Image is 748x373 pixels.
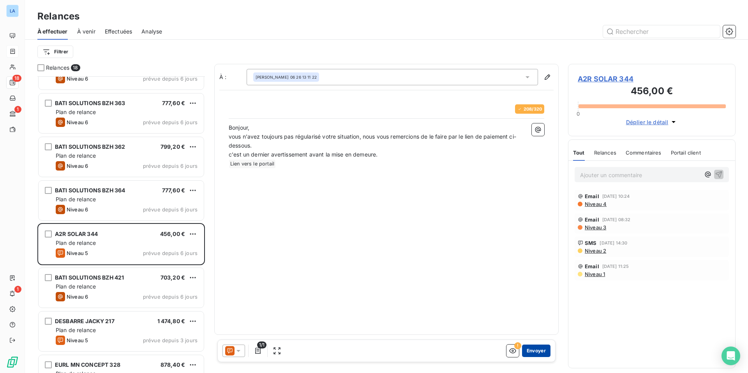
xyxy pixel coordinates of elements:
span: Analyse [141,28,162,35]
span: 799,20 € [161,143,185,150]
a: 18 [6,76,18,89]
span: 208 / 320 [524,107,542,111]
div: LA [6,5,19,17]
span: Plan de relance [56,283,96,290]
div: Open Intercom Messenger [722,347,740,365]
span: BATI SOLUTIONS BZH 363 [55,100,125,106]
span: BATI SOLUTIONS BZH 421 [55,274,124,281]
input: Rechercher [603,25,720,38]
span: Déplier le détail [626,118,669,126]
span: [PERSON_NAME] [256,74,289,80]
span: prévue depuis 6 jours [143,163,198,169]
span: prévue depuis 6 jours [143,206,198,213]
span: Plan de relance [56,152,96,159]
button: Filtrer [37,46,73,58]
h3: Relances [37,9,79,23]
button: Envoyer [522,345,550,357]
span: prévue depuis 6 jours [143,294,198,300]
span: Tout [573,150,585,156]
span: prévue depuis 6 jours [143,76,198,82]
span: 777,60 € [162,187,185,194]
span: Relances [594,150,616,156]
span: Portail client [671,150,701,156]
button: Déplier le détail [624,118,680,127]
span: Email [585,216,599,223]
span: À effectuer [37,28,68,35]
span: Niveau 6 [67,163,88,169]
span: SMS [585,240,596,246]
span: Niveau 6 [67,206,88,213]
span: Niveau 4 [584,201,607,207]
span: prévue depuis 3 jours [143,337,198,343]
span: À venir [77,28,95,35]
span: Plan de relance [56,327,96,333]
span: Niveau 1 [584,271,605,277]
span: Commentaires [626,150,662,156]
span: 456,00 € [160,230,185,237]
span: Niveau 2 [584,248,606,254]
span: vous n'avez toujours pas régularisé votre situation, nous vous remercions de le faire par le lien... [229,133,516,149]
span: 18 [12,75,21,82]
label: À : [219,73,247,81]
span: Niveau 3 [584,224,606,230]
span: 1 [14,106,21,113]
span: 777,60 € [162,100,185,106]
span: Plan de relance [56,239,96,246]
span: 703,20 € [161,274,185,281]
span: Niveau 6 [67,119,88,125]
span: Email [585,263,599,269]
span: Niveau 6 [67,294,88,300]
div: 06 26 13 11 22 [256,74,317,80]
span: Niveau 6 [67,76,88,82]
span: BATI SOLUTIONS BZH 364 [55,187,125,194]
span: Plan de relance [56,109,96,115]
span: [DATE] 14:30 [600,241,627,245]
span: Relances [46,64,69,72]
span: c'est un dernier avertissement avant la mise en demeure. [229,151,378,158]
span: [DATE] 10:24 [602,194,630,199]
span: A2R SOLAR 344 [578,74,726,84]
span: Niveau 5 [67,250,88,256]
span: [DATE] 08:32 [602,217,631,222]
span: 0 [577,111,580,117]
span: Email [585,193,599,199]
span: A2R SOLAR 344 [55,230,98,237]
span: 1 [14,286,21,293]
h3: 456,00 € [578,84,726,100]
span: 878,40 € [161,361,185,368]
span: Plan de relance [56,196,96,202]
span: Effectuées [105,28,132,35]
span: EURL MN CONCEPT 328 [55,361,120,368]
a: 1 [6,107,18,120]
span: Lien vers le portail [229,160,275,169]
span: 18 [71,64,80,71]
img: Logo LeanPay [6,356,19,368]
span: 1 474,80 € [157,318,185,324]
div: grid [37,76,205,373]
span: Niveau 5 [67,337,88,343]
span: BATI SOLUTIONS BZH 362 [55,143,125,150]
span: Bonjour, [229,124,249,131]
span: 1/1 [257,341,266,348]
span: DESBARRE JACKY 217 [55,318,115,324]
span: [DATE] 11:25 [602,264,629,269]
span: prévue depuis 6 jours [143,250,198,256]
span: prévue depuis 6 jours [143,119,198,125]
